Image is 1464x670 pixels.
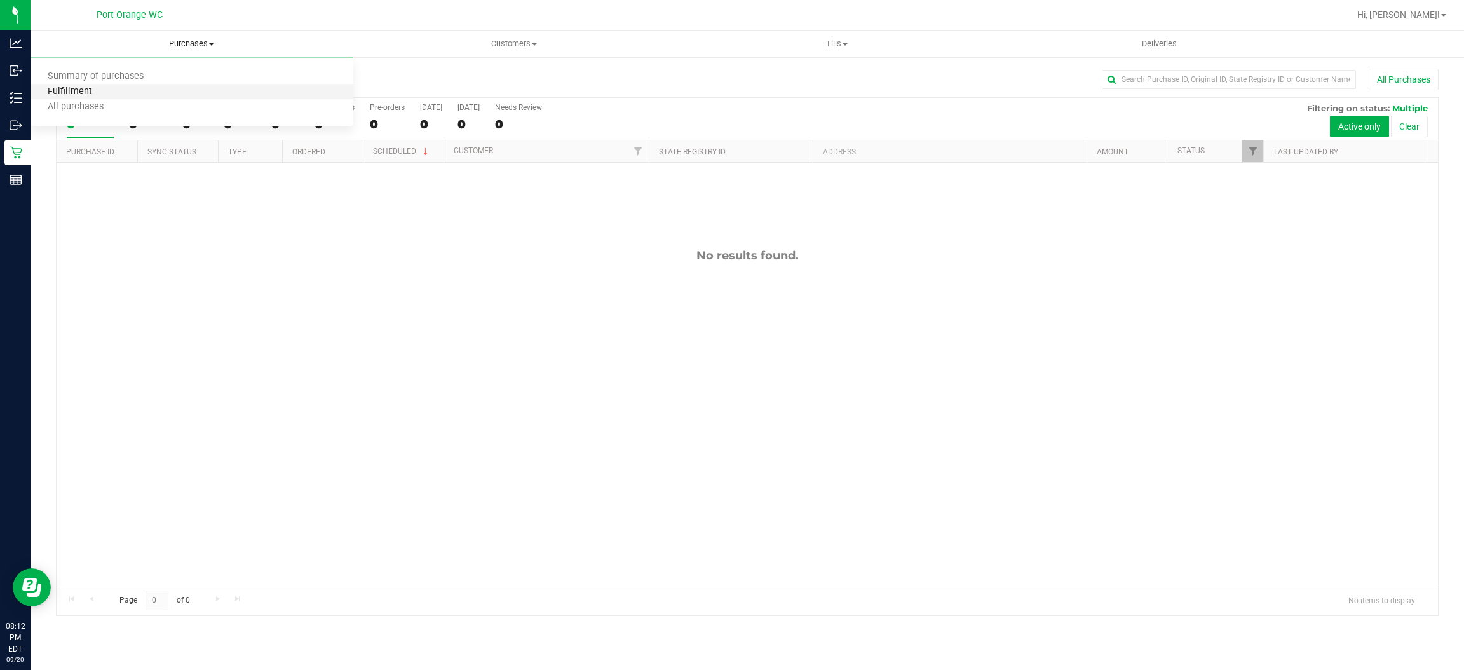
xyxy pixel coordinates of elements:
span: No items to display [1338,591,1425,610]
inline-svg: Inbound [10,64,22,77]
a: Purchase ID [66,147,114,156]
a: Amount [1097,147,1128,156]
span: Tills [676,38,998,50]
a: Deliveries [998,31,1321,57]
div: 0 [420,117,442,132]
div: [DATE] [420,103,442,112]
span: Fulfillment [30,86,109,97]
button: All Purchases [1369,69,1439,90]
inline-svg: Inventory [10,92,22,104]
span: Multiple [1392,103,1428,113]
a: Purchases Summary of purchases Fulfillment All purchases [30,31,353,57]
div: 0 [495,117,542,132]
input: Search Purchase ID, Original ID, State Registry ID or Customer Name... [1102,70,1356,89]
button: Clear [1391,116,1428,137]
inline-svg: Retail [10,146,22,159]
div: Needs Review [495,103,542,112]
a: Customers [353,31,676,57]
div: 0 [457,117,480,132]
span: Purchases [30,38,353,50]
span: Customers [354,38,675,50]
inline-svg: Analytics [10,37,22,50]
div: [DATE] [457,103,480,112]
span: Hi, [PERSON_NAME]! [1357,10,1440,20]
iframe: Resource center [13,568,51,606]
inline-svg: Outbound [10,119,22,132]
th: Address [813,140,1087,163]
a: Status [1177,146,1205,155]
a: Type [228,147,247,156]
span: All purchases [30,102,121,113]
a: State Registry ID [659,147,726,156]
div: Pre-orders [370,103,405,112]
div: No results found. [57,249,1438,263]
a: Sync Status [147,147,196,156]
p: 09/20 [6,655,25,664]
p: 08:12 PM EDT [6,620,25,655]
a: Filter [1242,140,1263,162]
button: Active only [1330,116,1389,137]
a: Customer [454,146,493,155]
a: Ordered [292,147,325,156]
a: Filter [627,140,648,162]
span: Filtering on status: [1307,103,1390,113]
inline-svg: Reports [10,174,22,186]
a: Scheduled [373,147,431,156]
span: Port Orange WC [97,10,163,20]
div: 0 [370,117,405,132]
a: Last Updated By [1274,147,1338,156]
span: Summary of purchases [30,71,161,82]
span: Deliveries [1125,38,1194,50]
a: Tills [675,31,998,57]
span: Page of 0 [109,591,200,610]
